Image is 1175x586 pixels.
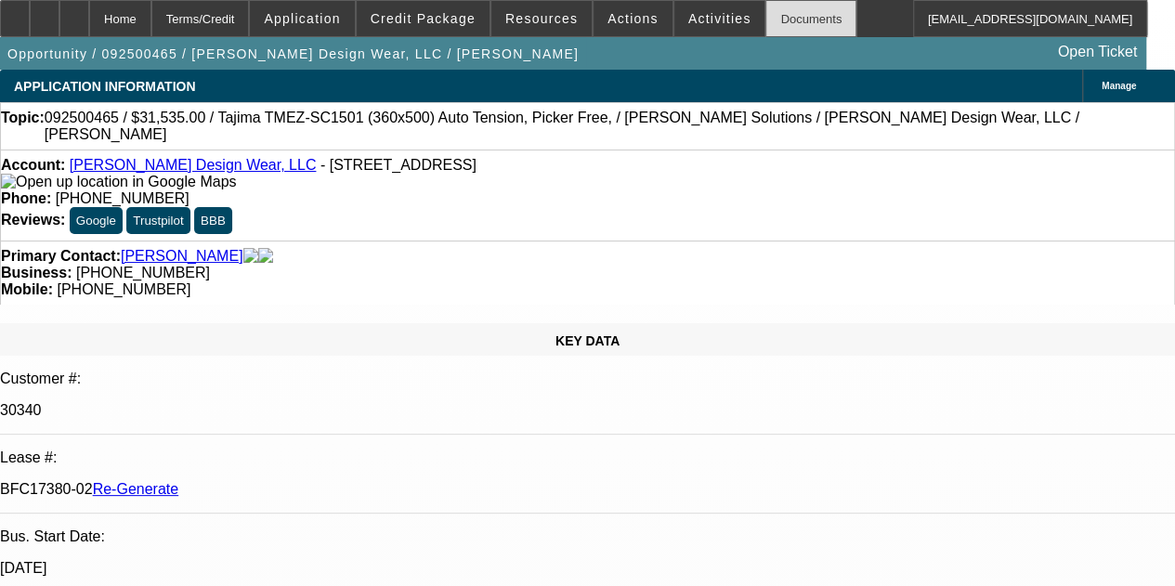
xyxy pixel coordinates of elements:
strong: Topic: [1,110,45,143]
button: BBB [194,207,232,234]
strong: Reviews: [1,212,65,228]
img: facebook-icon.png [243,248,258,265]
span: Credit Package [371,11,476,26]
span: Resources [505,11,578,26]
strong: Account: [1,157,65,173]
strong: Mobile: [1,281,53,297]
span: [PHONE_NUMBER] [56,190,189,206]
span: [PHONE_NUMBER] [57,281,190,297]
span: Manage [1102,81,1136,91]
img: Open up location in Google Maps [1,174,236,190]
span: - [STREET_ADDRESS] [320,157,477,173]
a: View Google Maps [1,174,236,189]
button: Activities [674,1,765,36]
span: [PHONE_NUMBER] [76,265,210,280]
span: APPLICATION INFORMATION [14,79,195,94]
strong: Primary Contact: [1,248,121,265]
strong: Phone: [1,190,51,206]
button: Application [250,1,354,36]
span: Activities [688,11,751,26]
span: Opportunity / 092500465 / [PERSON_NAME] Design Wear, LLC / [PERSON_NAME] [7,46,579,61]
span: KEY DATA [555,333,620,348]
span: 092500465 / $31,535.00 / Tajima TMEZ-SC1501 (360x500) Auto Tension, Picker Free, / [PERSON_NAME] ... [45,110,1174,143]
a: [PERSON_NAME] Design Wear, LLC [70,157,317,173]
strong: Business: [1,265,72,280]
button: Resources [491,1,592,36]
img: linkedin-icon.png [258,248,273,265]
button: Trustpilot [126,207,189,234]
button: Actions [594,1,672,36]
span: Application [264,11,340,26]
button: Credit Package [357,1,490,36]
a: Open Ticket [1051,36,1144,68]
span: Actions [607,11,659,26]
a: Re-Generate [93,481,179,497]
button: Google [70,207,123,234]
a: [PERSON_NAME] [121,248,243,265]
